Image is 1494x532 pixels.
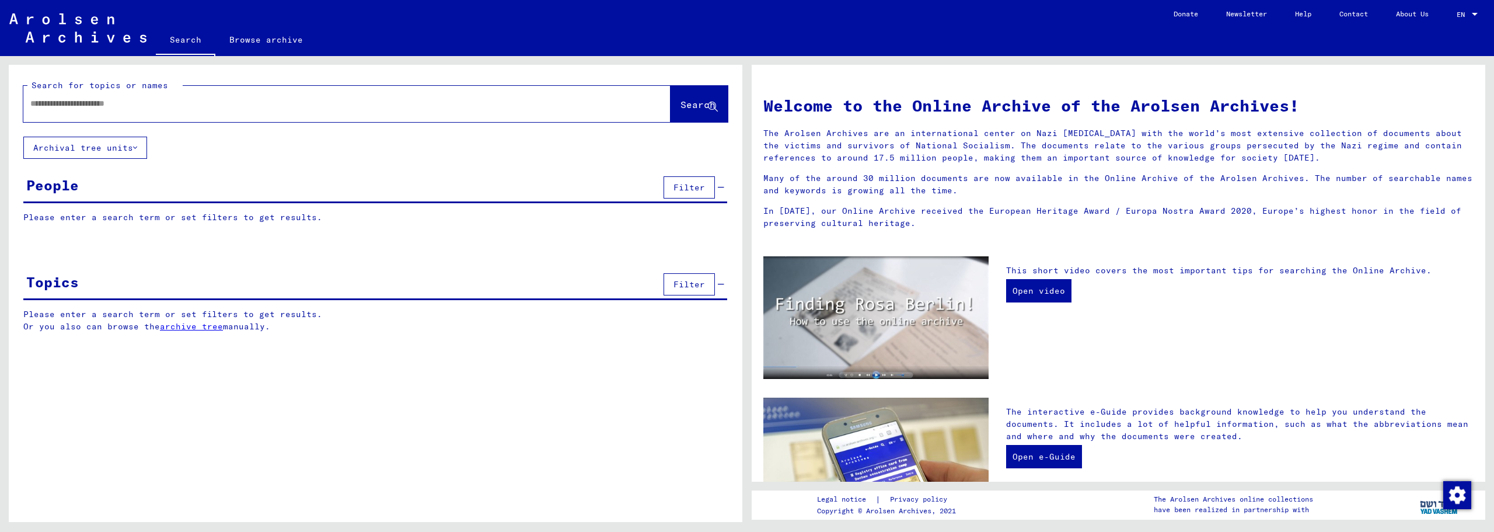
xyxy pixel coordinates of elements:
[673,279,705,290] span: Filter
[215,26,317,54] a: Browse archive
[1006,265,1474,277] p: This short video covers the most important tips for searching the Online Archive.
[1154,494,1313,505] p: The Arolsen Archives online collections
[673,182,705,193] span: Filter
[664,176,715,199] button: Filter
[817,506,961,516] p: Copyright © Arolsen Archives, 2021
[1457,11,1469,19] span: EN
[26,272,79,293] div: Topics
[817,493,961,506] div: |
[664,273,715,295] button: Filter
[881,493,961,506] a: Privacy policy
[817,493,875,506] a: Legal notice
[763,93,1474,118] h1: Welcome to the Online Archive of the Arolsen Archives!
[763,256,989,379] img: video.jpg
[23,137,147,159] button: Archival tree units
[1443,481,1471,509] img: Change consent
[1006,445,1082,468] a: Open e-Guide
[32,80,168,91] mat-label: Search for topics or names
[680,99,715,110] span: Search
[1006,406,1474,443] p: The interactive e-Guide provides background knowledge to help you understand the documents. It in...
[23,211,727,224] p: Please enter a search term or set filters to get results.
[763,172,1474,197] p: Many of the around 30 million documents are now available in the Online Archive of the Arolsen Ar...
[9,13,146,43] img: Arolsen_neg.svg
[1443,481,1471,509] div: Change consent
[23,308,728,333] p: Please enter a search term or set filters to get results. Or you also can browse the manually.
[1154,505,1313,515] p: have been realized in partnership with
[671,86,728,122] button: Search
[763,127,1474,164] p: The Arolsen Archives are an international center on Nazi [MEDICAL_DATA] with the world’s most ext...
[763,205,1474,230] p: In [DATE], our Online Archive received the European Heritage Award / Europa Nostra Award 2020, Eu...
[1418,490,1461,519] img: yv_logo.png
[156,26,215,56] a: Search
[160,321,223,332] a: archive tree
[1006,279,1071,302] a: Open video
[26,175,79,196] div: People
